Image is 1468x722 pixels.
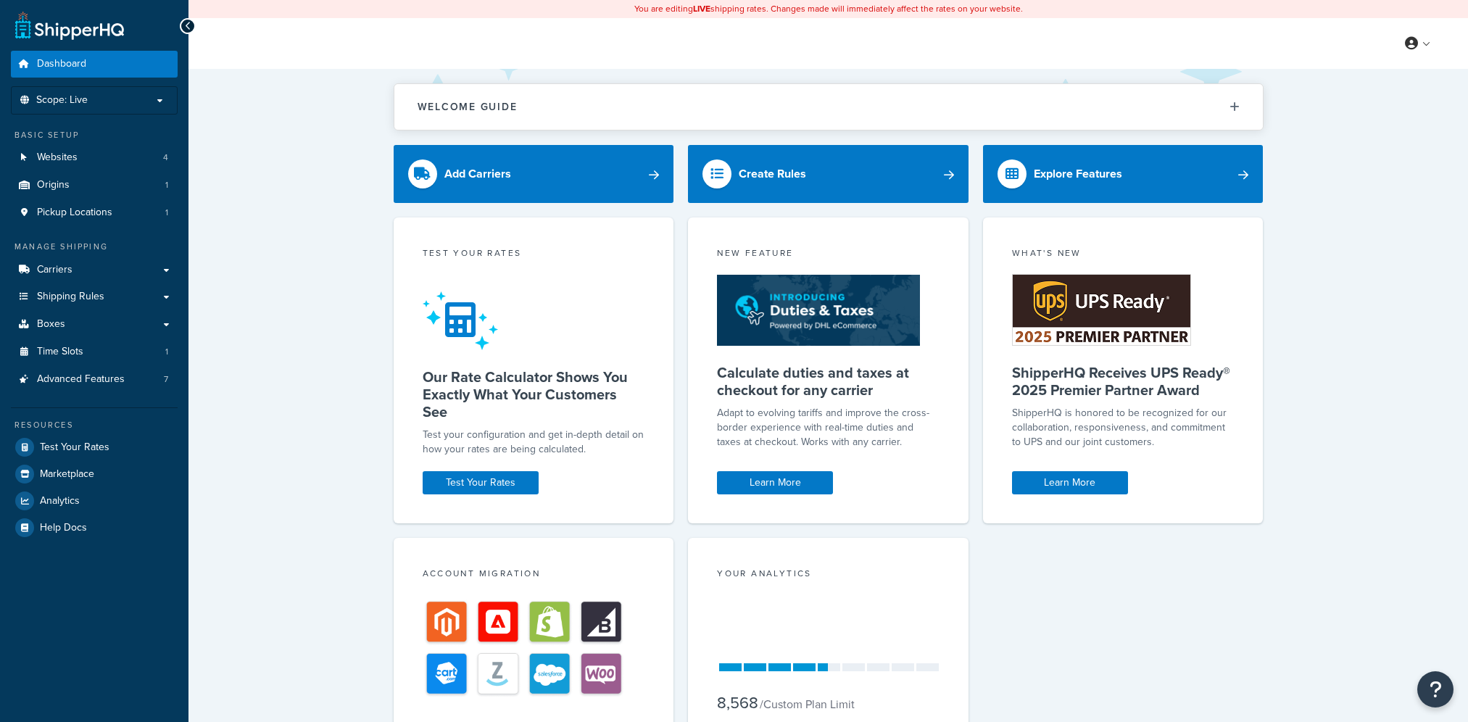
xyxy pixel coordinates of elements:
p: ShipperHQ is honored to be recognized for our collaboration, responsiveness, and commitment to UP... [1012,406,1235,449]
a: Create Rules [688,145,969,203]
a: Explore Features [983,145,1264,203]
span: 1 [165,346,168,358]
div: Resources [11,419,178,431]
li: Websites [11,144,178,171]
span: Websites [37,152,78,164]
a: Learn More [717,471,833,494]
b: LIVE [693,2,710,15]
span: Dashboard [37,58,86,70]
span: Pickup Locations [37,207,112,219]
p: Adapt to evolving tariffs and improve the cross-border experience with real-time duties and taxes... [717,406,940,449]
span: Marketplace [40,468,94,481]
span: Shipping Rules [37,291,104,303]
span: Analytics [40,495,80,507]
a: Advanced Features7 [11,366,178,393]
span: Origins [37,179,70,191]
a: Carriers [11,257,178,283]
div: Account Migration [423,567,645,584]
a: Marketplace [11,461,178,487]
span: 4 [163,152,168,164]
div: Create Rules [739,164,806,184]
a: Analytics [11,488,178,514]
div: Your Analytics [717,567,940,584]
a: Test Your Rates [423,471,539,494]
a: Shipping Rules [11,283,178,310]
div: What's New [1012,246,1235,263]
span: Test Your Rates [40,441,109,454]
span: 7 [164,373,168,386]
span: Boxes [37,318,65,331]
a: Test Your Rates [11,434,178,460]
a: Websites4 [11,144,178,171]
span: Carriers [37,264,72,276]
span: Scope: Live [36,94,88,107]
span: Time Slots [37,346,83,358]
div: Test your configuration and get in-depth detail on how your rates are being calculated. [423,428,645,457]
a: Learn More [1012,471,1128,494]
span: Advanced Features [37,373,125,386]
div: Test your rates [423,246,645,263]
h5: Calculate duties and taxes at checkout for any carrier [717,364,940,399]
button: Open Resource Center [1417,671,1454,708]
li: Pickup Locations [11,199,178,226]
span: Help Docs [40,522,87,534]
li: Advanced Features [11,366,178,393]
div: New Feature [717,246,940,263]
a: Dashboard [11,51,178,78]
span: 1 [165,179,168,191]
a: Add Carriers [394,145,674,203]
a: Time Slots1 [11,339,178,365]
li: Origins [11,172,178,199]
a: Pickup Locations1 [11,199,178,226]
button: Welcome Guide [394,84,1263,130]
div: Explore Features [1034,164,1122,184]
a: Boxes [11,311,178,338]
h2: Welcome Guide [418,101,518,112]
small: / Custom Plan Limit [760,696,855,713]
h5: Our Rate Calculator Shows You Exactly What Your Customers See [423,368,645,420]
div: Add Carriers [444,164,511,184]
li: Time Slots [11,339,178,365]
div: Manage Shipping [11,241,178,253]
a: Origins1 [11,172,178,199]
div: Basic Setup [11,129,178,141]
span: 8,568 [717,691,758,715]
a: Help Docs [11,515,178,541]
h5: ShipperHQ Receives UPS Ready® 2025 Premier Partner Award [1012,364,1235,399]
span: 1 [165,207,168,219]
